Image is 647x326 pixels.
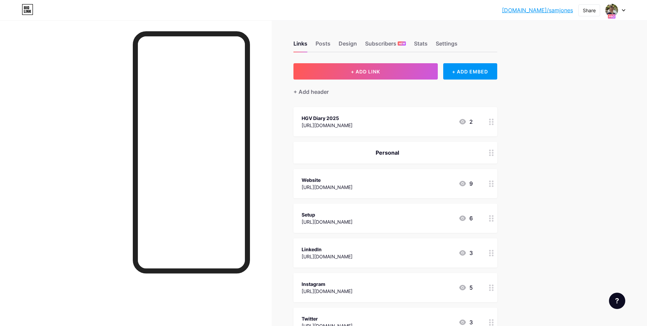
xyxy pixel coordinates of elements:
[302,176,353,184] div: Website
[399,41,405,46] span: NEW
[302,218,353,225] div: [URL][DOMAIN_NAME]
[502,6,573,14] a: [DOMAIN_NAME]/samjones
[605,4,618,17] img: samjones
[302,122,353,129] div: [URL][DOMAIN_NAME]
[302,115,353,122] div: HGV Diary 2025
[302,184,353,191] div: [URL][DOMAIN_NAME]
[302,253,353,260] div: [URL][DOMAIN_NAME]
[459,118,473,126] div: 2
[293,63,438,80] button: + ADD LINK
[339,39,357,52] div: Design
[459,249,473,257] div: 3
[302,211,353,218] div: Setup
[443,63,497,80] div: + ADD EMBED
[459,284,473,292] div: 5
[351,69,380,74] span: + ADD LINK
[302,246,353,253] div: LinkedIn
[293,88,329,96] div: + Add header
[436,39,457,52] div: Settings
[302,288,353,295] div: [URL][DOMAIN_NAME]
[459,179,473,188] div: 9
[302,149,473,157] div: Personal
[459,214,473,222] div: 6
[414,39,428,52] div: Stats
[365,39,406,52] div: Subscribers
[293,39,307,52] div: Links
[316,39,330,52] div: Posts
[583,7,596,14] div: Share
[302,315,353,322] div: Twitter
[302,280,353,288] div: Instagram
